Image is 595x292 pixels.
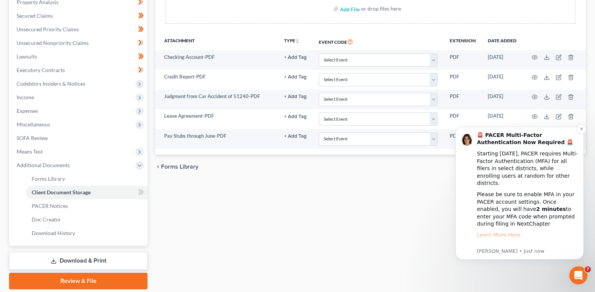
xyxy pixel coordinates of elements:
td: PDF [444,90,482,109]
a: + Add Tag [284,112,307,120]
a: Executory Contracts [11,63,148,77]
span: Unsecured Nonpriority Claims [17,40,89,46]
td: Pay Stubs through June-PDF [155,129,278,149]
button: + Add Tag [284,94,307,99]
span: Download History [32,230,75,236]
span: Doc Creator [32,216,61,223]
td: Credit Report-PDF [155,70,278,89]
a: + Add Tag [284,93,307,100]
td: PDF [444,109,482,129]
button: + Add Tag [284,134,307,139]
a: Review & File [9,273,148,289]
a: Lawsuits [11,50,148,63]
a: + Add Tag [284,54,307,61]
span: Executory Contracts [17,67,65,73]
a: Forms Library [26,172,148,186]
span: Income [17,94,34,100]
span: Forms Library [32,175,65,182]
a: SOFA Review [11,131,148,145]
button: chevron_left Forms Library [155,164,198,170]
td: Checking Account-PDF [155,50,278,70]
span: Client Document Storage [32,189,91,195]
button: + Add Tag [284,114,307,119]
td: PDF [444,129,482,149]
a: Client Document Storage [26,186,148,199]
span: 7 [585,266,591,272]
button: TYPEunfold_more [284,38,300,43]
button: + Add Tag [284,55,307,60]
a: Download & Print [9,252,148,270]
span: Additional Documents [17,162,70,168]
i: chevron_left [155,164,161,170]
span: Unsecured Priority Claims [17,26,79,32]
span: SOFA Review [17,135,48,141]
td: Judgment from Car Accident of 51240-PDF [155,90,278,109]
td: PDF [444,70,482,89]
a: Secured Claims [11,9,148,23]
span: Miscellaneous [17,121,50,128]
span: PACER Notices [32,203,68,209]
th: Attachment [155,33,278,50]
td: [DATE] [482,50,523,70]
iframe: Intercom notifications message [444,115,595,272]
td: [DATE] [482,70,523,89]
td: PDF [444,50,482,70]
span: Secured Claims [17,12,53,19]
th: Date added [482,33,523,50]
a: Download History [26,226,148,240]
span: Forms Library [161,164,198,170]
a: PACER Notices [26,199,148,213]
td: [DATE] [482,90,523,109]
div: or drop files here [361,5,401,12]
span: Codebtors Insiders & Notices [17,80,85,87]
span: Means Test [17,148,43,155]
span: Expenses [17,108,38,114]
a: Unsecured Priority Claims [11,23,148,36]
td: Lease Agreement-PDF [155,109,278,129]
td: [DATE] [482,109,523,129]
th: Event Code [313,33,444,50]
th: Extension [444,33,482,50]
a: + Add Tag [284,73,307,80]
a: Doc Creator [26,213,148,226]
i: unfold_more [295,39,300,43]
a: Unsecured Nonpriority Claims [11,36,148,50]
iframe: Intercom live chat [569,266,587,284]
button: + Add Tag [284,75,307,80]
a: + Add Tag [284,132,307,140]
span: Lawsuits [17,53,37,60]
